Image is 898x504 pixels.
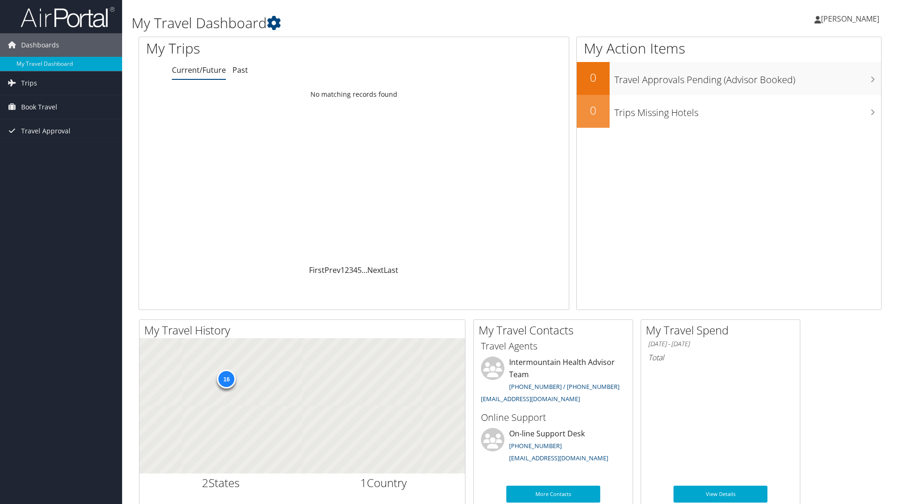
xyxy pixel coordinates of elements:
[146,39,383,58] h1: My Trips
[577,102,610,118] h2: 0
[384,265,398,275] a: Last
[509,442,562,450] a: [PHONE_NUMBER]
[814,5,889,33] a: [PERSON_NAME]
[357,265,362,275] a: 5
[577,39,881,58] h1: My Action Items
[648,352,793,363] h6: Total
[139,86,569,103] td: No matching records found
[648,340,793,349] h6: [DATE] - [DATE]
[147,475,295,491] h2: States
[345,265,349,275] a: 2
[646,322,800,338] h2: My Travel Spend
[614,101,881,119] h3: Trips Missing Hotels
[341,265,345,275] a: 1
[310,475,458,491] h2: Country
[367,265,384,275] a: Next
[202,475,209,490] span: 2
[144,322,465,338] h2: My Travel History
[481,340,626,353] h3: Travel Agents
[349,265,353,275] a: 3
[132,13,636,33] h1: My Travel Dashboard
[217,370,236,388] div: 16
[821,14,879,24] span: [PERSON_NAME]
[481,395,580,403] a: [EMAIL_ADDRESS][DOMAIN_NAME]
[506,486,600,503] a: More Contacts
[325,265,341,275] a: Prev
[476,357,630,407] li: Intermountain Health Advisor Team
[509,382,619,391] a: [PHONE_NUMBER] / [PHONE_NUMBER]
[309,265,325,275] a: First
[21,6,115,28] img: airportal-logo.png
[232,65,248,75] a: Past
[509,454,608,462] a: [EMAIL_ADDRESS][DOMAIN_NAME]
[21,33,59,57] span: Dashboards
[479,322,633,338] h2: My Travel Contacts
[577,62,881,95] a: 0Travel Approvals Pending (Advisor Booked)
[172,65,226,75] a: Current/Future
[577,95,881,128] a: 0Trips Missing Hotels
[360,475,367,490] span: 1
[353,265,357,275] a: 4
[476,428,630,466] li: On-line Support Desk
[21,71,37,95] span: Trips
[577,70,610,85] h2: 0
[673,486,767,503] a: View Details
[21,119,70,143] span: Travel Approval
[21,95,57,119] span: Book Travel
[362,265,367,275] span: …
[614,69,881,86] h3: Travel Approvals Pending (Advisor Booked)
[481,411,626,424] h3: Online Support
